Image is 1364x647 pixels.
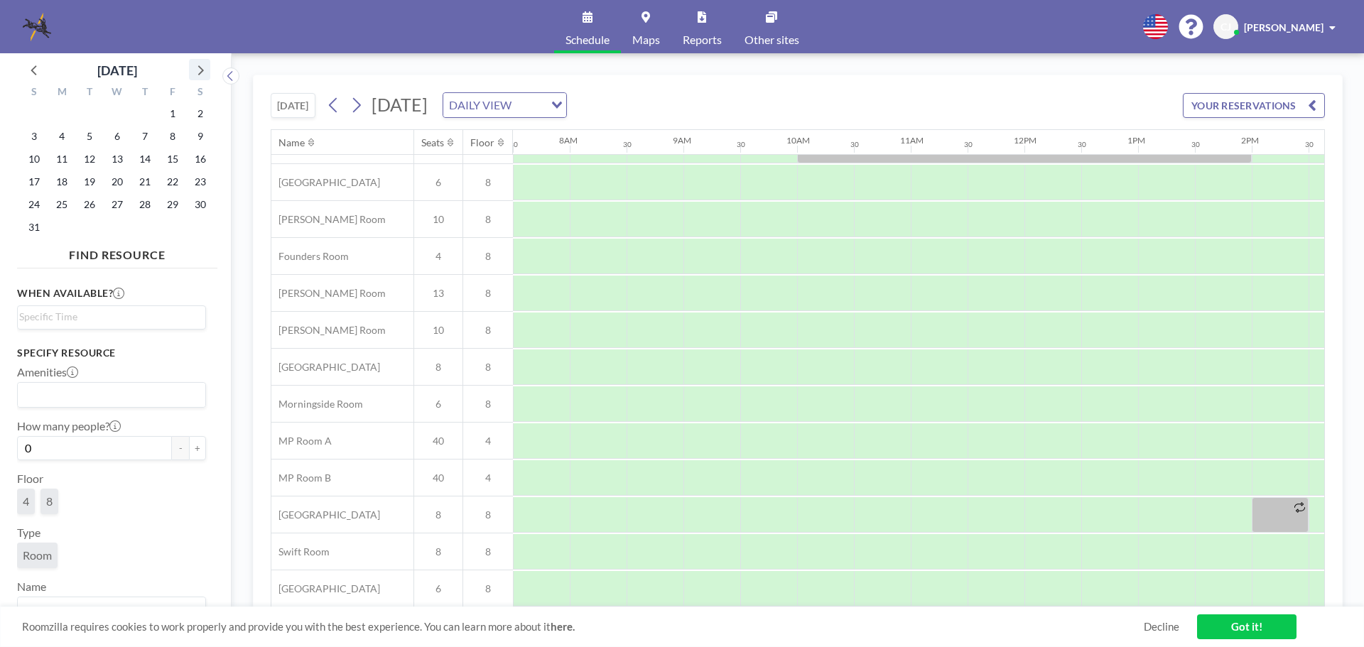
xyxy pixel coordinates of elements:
span: Room [23,548,52,562]
span: Thursday, August 7, 2025 [135,126,155,146]
span: Monday, August 11, 2025 [52,149,72,169]
span: 4 [463,472,513,484]
span: Wednesday, August 27, 2025 [107,195,127,214]
span: 8 [463,545,513,558]
a: Decline [1144,620,1179,634]
label: Name [17,580,46,594]
button: - [172,436,189,460]
span: [GEOGRAPHIC_DATA] [271,361,380,374]
span: [PERSON_NAME] Room [271,213,386,226]
span: Swift Room [271,545,330,558]
div: 11AM [900,135,924,146]
span: 8 [463,250,513,263]
span: Roomzilla requires cookies to work properly and provide you with the best experience. You can lea... [22,620,1144,634]
span: Sunday, August 31, 2025 [24,217,44,237]
label: Floor [17,472,43,486]
div: T [76,84,104,102]
div: M [48,84,76,102]
span: 8 [463,213,513,226]
span: [PERSON_NAME] Room [271,324,386,337]
div: 8AM [559,135,578,146]
span: Founders Room [271,250,349,263]
div: 30 [1078,140,1086,149]
h4: FIND RESOURCE [17,242,217,262]
span: 8 [463,509,513,521]
span: 8 [463,324,513,337]
span: Sunday, August 3, 2025 [24,126,44,146]
span: Saturday, August 30, 2025 [190,195,210,214]
span: 13 [414,287,462,300]
span: 8 [463,176,513,189]
span: Wednesday, August 6, 2025 [107,126,127,146]
span: 4 [414,250,462,263]
div: Search for option [443,93,566,117]
span: Monday, August 18, 2025 [52,172,72,192]
div: 2PM [1241,135,1259,146]
span: 6 [414,176,462,189]
div: 30 [737,140,745,149]
span: Saturday, August 16, 2025 [190,149,210,169]
div: 9AM [673,135,691,146]
span: 10 [414,324,462,337]
div: [DATE] [97,60,137,80]
span: 8 [414,361,462,374]
span: Monday, August 4, 2025 [52,126,72,146]
span: 8 [463,582,513,595]
div: S [186,84,214,102]
span: MP Room B [271,472,331,484]
button: + [189,436,206,460]
span: 6 [414,582,462,595]
span: Wednesday, August 13, 2025 [107,149,127,169]
div: 30 [623,140,632,149]
span: 8 [414,509,462,521]
span: [GEOGRAPHIC_DATA] [271,509,380,521]
div: 12PM [1014,135,1036,146]
div: 1PM [1127,135,1145,146]
button: [DATE] [271,93,315,118]
span: Saturday, August 23, 2025 [190,172,210,192]
span: 8 [463,398,513,411]
span: 6 [414,398,462,411]
span: Thursday, August 28, 2025 [135,195,155,214]
input: Search for option [19,309,197,325]
a: here. [551,620,575,633]
span: 40 [414,435,462,447]
span: MP Room A [271,435,332,447]
span: 4 [23,494,29,509]
div: Seats [421,136,444,149]
span: 8 [414,545,462,558]
span: 40 [414,472,462,484]
div: 30 [1191,140,1200,149]
span: Wednesday, August 20, 2025 [107,172,127,192]
div: 30 [850,140,859,149]
div: Search for option [18,383,205,407]
span: [PERSON_NAME] [1244,21,1324,33]
span: Tuesday, August 12, 2025 [80,149,99,169]
span: [DATE] [372,94,428,115]
span: [GEOGRAPHIC_DATA] [271,582,380,595]
span: [PERSON_NAME] Room [271,287,386,300]
span: Tuesday, August 19, 2025 [80,172,99,192]
span: [GEOGRAPHIC_DATA] [271,176,380,189]
img: organization-logo [23,13,51,41]
span: Other sites [745,34,799,45]
span: Friday, August 15, 2025 [163,149,183,169]
div: S [21,84,48,102]
span: Sunday, August 10, 2025 [24,149,44,169]
div: 30 [509,140,518,149]
span: Friday, August 1, 2025 [163,104,183,124]
button: YOUR RESERVATIONS [1183,93,1325,118]
span: Saturday, August 9, 2025 [190,126,210,146]
span: Saturday, August 2, 2025 [190,104,210,124]
span: Sunday, August 17, 2025 [24,172,44,192]
span: 8 [463,361,513,374]
span: Tuesday, August 26, 2025 [80,195,99,214]
span: 8 [463,287,513,300]
span: 4 [463,435,513,447]
span: Friday, August 22, 2025 [163,172,183,192]
div: W [104,84,131,102]
div: F [158,84,186,102]
div: Search for option [18,597,205,621]
span: Maps [632,34,660,45]
div: 30 [964,140,973,149]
